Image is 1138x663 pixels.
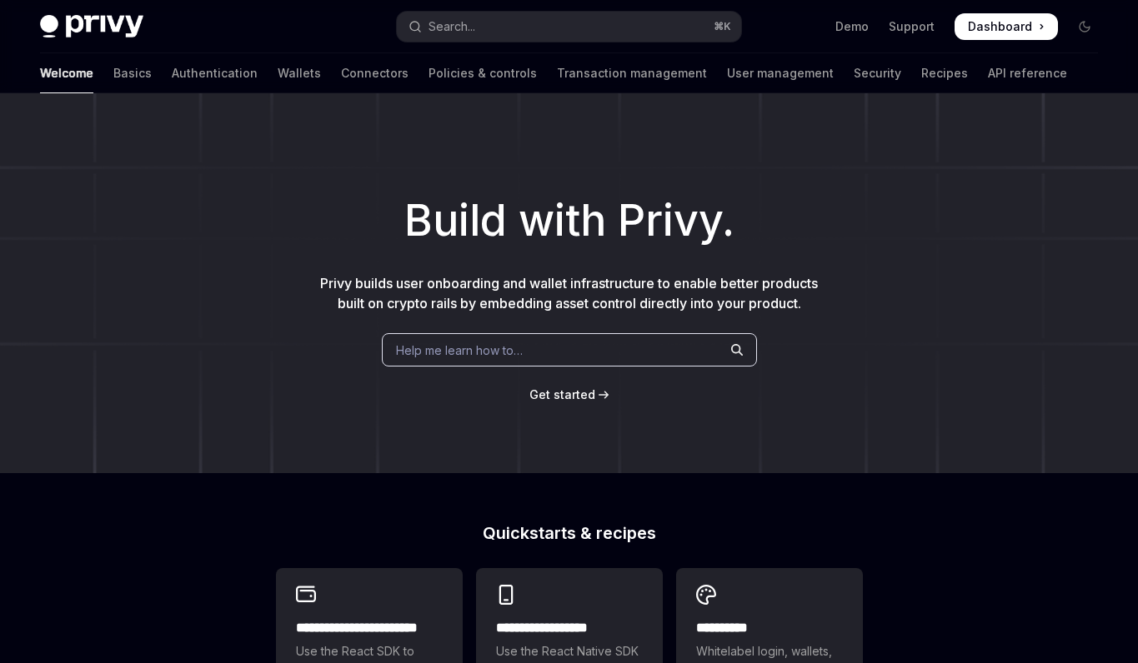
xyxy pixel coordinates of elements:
[341,53,409,93] a: Connectors
[835,18,869,35] a: Demo
[396,341,523,359] span: Help me learn how to…
[529,387,595,401] span: Get started
[40,15,143,38] img: dark logo
[921,53,968,93] a: Recipes
[988,53,1067,93] a: API reference
[320,275,818,312] span: Privy builds user onboarding and wallet infrastructure to enable better products built on crypto ...
[727,53,834,93] a: User management
[397,12,740,42] button: Open search
[429,17,475,37] div: Search...
[557,53,707,93] a: Transaction management
[1071,13,1098,40] button: Toggle dark mode
[955,13,1058,40] a: Dashboard
[27,188,1111,253] h1: Build with Privy.
[276,525,863,541] h2: Quickstarts & recipes
[714,20,731,33] span: ⌘ K
[278,53,321,93] a: Wallets
[968,18,1032,35] span: Dashboard
[40,53,93,93] a: Welcome
[172,53,258,93] a: Authentication
[889,18,935,35] a: Support
[854,53,901,93] a: Security
[113,53,152,93] a: Basics
[429,53,537,93] a: Policies & controls
[529,386,595,403] a: Get started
